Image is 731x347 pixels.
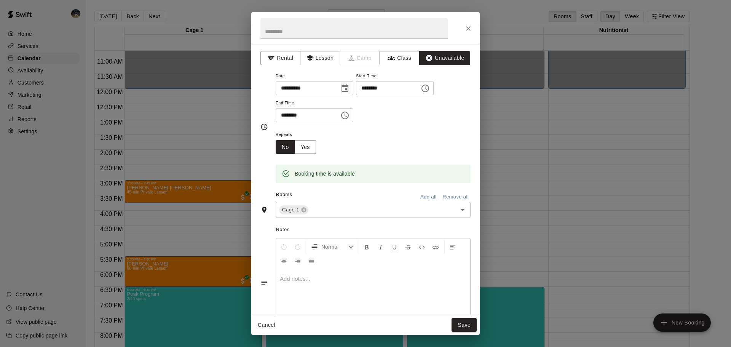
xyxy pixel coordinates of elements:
button: Insert Code [415,240,428,254]
button: Class [380,51,420,65]
button: Yes [295,140,316,154]
span: Start Time [356,71,434,82]
span: Normal [321,243,348,251]
div: outlined button group [276,140,316,154]
button: Choose time, selected time is 2:00 PM [337,108,353,123]
span: Rooms [276,192,292,197]
button: Left Align [446,240,459,254]
button: Cancel [254,318,279,332]
button: Open [457,205,468,215]
div: Cage 1 [279,205,308,214]
button: Rental [260,51,300,65]
button: Save [452,318,477,332]
svg: Rooms [260,206,268,214]
button: Add all [416,191,441,203]
span: Cage 1 [279,206,302,214]
button: Undo [278,240,290,254]
span: Camps can only be created in the Services page [340,51,380,65]
button: Format Bold [361,240,373,254]
button: Formatting Options [308,240,357,254]
span: Date [276,71,353,82]
button: Insert Link [429,240,442,254]
button: Justify Align [305,254,318,267]
span: Repeats [276,130,322,140]
button: Choose date, selected date is Oct 13, 2025 [337,81,353,96]
svg: Notes [260,279,268,286]
button: Close [461,22,475,35]
button: Remove all [441,191,471,203]
button: Format Italics [374,240,387,254]
div: Booking time is available [295,167,355,181]
button: Center Align [278,254,290,267]
button: Lesson [300,51,340,65]
button: Unavailable [419,51,470,65]
span: Notes [276,224,471,236]
svg: Timing [260,123,268,131]
button: Format Strikethrough [402,240,415,254]
button: Format Underline [388,240,401,254]
button: Right Align [291,254,304,267]
button: Redo [291,240,304,254]
button: No [276,140,295,154]
button: Choose time, selected time is 1:00 PM [418,81,433,96]
span: End Time [276,98,353,109]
